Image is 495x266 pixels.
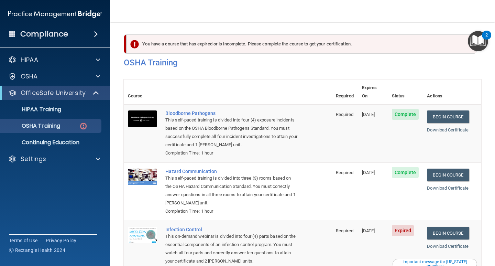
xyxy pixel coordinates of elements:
div: You have a course that has expired or is incomplete. Please complete the course to get your certi... [126,34,477,54]
a: Begin Course [427,110,469,123]
a: OSHA [8,72,100,81]
img: exclamation-circle-solid-danger.72ef9ffc.png [130,40,139,49]
th: Status [388,79,423,105]
div: This on-demand webinar is divided into four (4) parts based on the essential components of an inf... [165,232,297,265]
p: HIPAA [21,56,38,64]
img: PMB logo [8,7,102,21]
p: Continuing Education [4,139,98,146]
a: Privacy Policy [46,237,77,244]
div: Completion Time: 1 hour [165,207,297,215]
p: HIPAA Training [4,106,61,113]
iframe: Drift Widget Chat Controller [376,217,487,245]
a: Hazard Communication [165,169,297,174]
h4: Compliance [20,29,68,39]
span: Complete [392,109,419,120]
a: Begin Course [427,169,469,181]
h4: OSHA Training [124,58,481,67]
button: Open Resource Center, 2 new notifications [468,31,488,51]
div: 2 [485,35,488,44]
th: Actions [423,79,481,105]
th: Required [332,79,358,105]
a: Download Certificate [427,127,469,132]
p: Settings [21,155,46,163]
span: Required [336,228,353,233]
div: This self-paced training is divided into three (3) rooms based on the OSHA Hazard Communication S... [165,174,297,207]
th: Expires On [358,79,388,105]
span: Ⓒ Rectangle Health 2024 [9,247,65,254]
span: Required [336,112,353,117]
span: [DATE] [362,112,375,117]
div: Completion Time: 1 hour [165,149,297,157]
a: HIPAA [8,56,100,64]
a: Download Certificate [427,244,469,249]
span: [DATE] [362,228,375,233]
a: OfficeSafe University [8,89,100,97]
span: Required [336,170,353,175]
p: OfficeSafe University [21,89,86,97]
a: Settings [8,155,100,163]
a: Infection Control [165,227,297,232]
a: Terms of Use [9,237,37,244]
a: Download Certificate [427,185,469,191]
p: OSHA [21,72,38,81]
span: [DATE] [362,170,375,175]
p: OSHA Training [4,123,60,129]
img: danger-circle.6113f641.png [79,122,88,130]
span: Complete [392,167,419,178]
div: This self-paced training is divided into four (4) exposure incidents based on the OSHA Bloodborne... [165,116,297,149]
a: Bloodborne Pathogens [165,110,297,116]
th: Course [124,79,161,105]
